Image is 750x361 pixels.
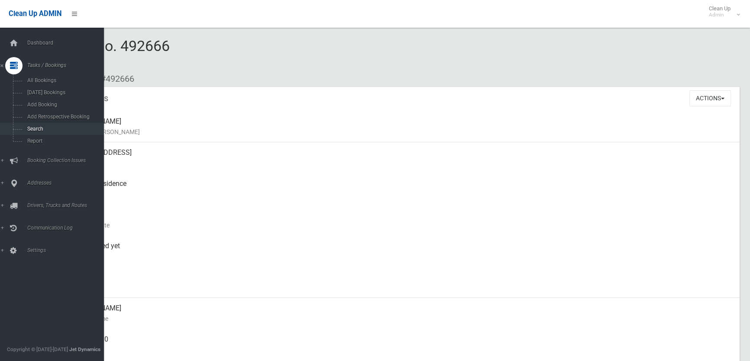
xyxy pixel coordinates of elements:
[705,5,739,18] span: Clean Up
[25,126,103,132] span: Search
[69,158,733,168] small: Address
[69,173,733,204] div: Front of Residence
[69,282,733,293] small: Zone
[69,220,733,230] small: Collection Date
[25,114,103,120] span: Add Retrospective Booking
[69,111,733,142] div: [PERSON_NAME]
[25,225,110,231] span: Communication Log
[25,202,110,208] span: Drivers, Trucks and Routes
[25,77,103,83] span: All Bookings
[94,71,134,87] li: #492666
[69,329,733,360] div: 0412691290
[25,102,103,108] span: Add Booking
[69,236,733,267] div: Not collected yet
[25,40,110,46] span: Dashboard
[689,90,731,106] button: Actions
[69,127,733,137] small: Name of [PERSON_NAME]
[25,180,110,186] span: Addresses
[69,142,733,173] div: [STREET_ADDRESS]
[69,267,733,298] div: [DATE]
[25,62,110,68] span: Tasks / Bookings
[709,12,731,18] small: Admin
[25,89,103,96] span: [DATE] Bookings
[69,345,733,355] small: Mobile
[25,138,103,144] span: Report
[69,189,733,199] small: Pickup Point
[69,251,733,262] small: Collected At
[38,37,170,71] span: Booking No. 492666
[9,10,61,18] span: Clean Up ADMIN
[25,247,110,253] span: Settings
[69,313,733,324] small: Contact Name
[25,157,110,163] span: Booking Collection Issues
[69,204,733,236] div: [DATE]
[7,346,68,352] span: Copyright © [DATE]-[DATE]
[69,298,733,329] div: [PERSON_NAME]
[69,346,100,352] strong: Jet Dynamics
